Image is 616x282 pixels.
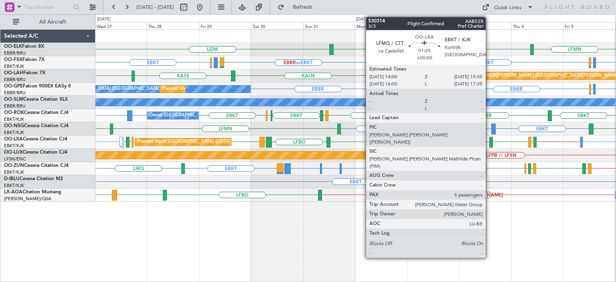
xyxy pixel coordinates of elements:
a: OO-NSGCessna Citation CJ4 [4,124,69,128]
div: Wed 3 [459,22,511,29]
span: OO-LXA [4,137,23,142]
span: [DATE] - [DATE] [136,4,174,11]
span: OO-ROK [4,110,24,115]
span: OO-GPE [4,84,23,89]
a: OO-ROKCessna Citation CJ4 [4,110,69,115]
a: LFSN/ENC [4,156,26,162]
a: OO-FSXFalcon 7X [4,57,45,62]
div: Planned Maint [GEOGRAPHIC_DATA] ([GEOGRAPHIC_DATA] National) [137,136,282,148]
a: EBBR/BRU [4,50,26,56]
a: OO-SLMCessna Citation XLS [4,97,68,102]
a: [PERSON_NAME]/QSA [4,196,51,202]
a: LX-AOACitation Mustang [4,190,61,195]
a: OO-GPEFalcon 900EX EASy II [4,84,71,89]
a: D-IBLUCessna Citation M2 [4,177,63,181]
span: OO-ZUN [4,163,24,168]
div: Quick Links [494,4,521,12]
div: Wed 27 [95,22,147,29]
button: Refresh [274,1,322,14]
div: Fri 29 [199,22,251,29]
a: OO-ZUNCessna Citation CJ4 [4,163,69,168]
a: EBKT/KJK [4,169,24,175]
a: EBBR/BRU [4,103,26,109]
div: Thu 28 [147,22,199,29]
div: [DATE] [356,16,370,23]
div: Planned Maint [GEOGRAPHIC_DATA] ([GEOGRAPHIC_DATA] National) [162,83,307,95]
span: D-IBLU [4,177,20,181]
div: Tue 2 [407,22,459,29]
a: OO-LXACessna Citation CJ4 [4,137,67,142]
button: All Aircraft [9,16,87,28]
button: Quick Links [478,1,537,14]
a: EBKT/KJK [4,143,24,149]
a: EBKT/KJK [4,183,24,189]
a: EBKT/KJK [4,130,24,136]
div: Thu 4 [511,22,563,29]
span: OO-SLM [4,97,23,102]
span: All Aircraft [21,19,85,25]
div: Mon 1 [355,22,407,29]
a: OO-LUXCessna Citation CJ4 [4,150,67,155]
span: OO-LAH [4,71,23,75]
a: EBKT/KJK [4,116,24,122]
div: Owner [GEOGRAPHIC_DATA]-[GEOGRAPHIC_DATA] [149,110,257,122]
a: EBKT/KJK [4,63,24,69]
a: OO-ELKFalcon 8X [4,44,44,49]
a: EBBR/BRU [4,77,26,83]
span: OO-FSX [4,57,22,62]
span: OO-NSG [4,124,24,128]
span: LX-AOA [4,190,22,195]
div: Fri 5 [563,22,615,29]
span: OO-LUX [4,150,23,155]
div: [DATE] [97,16,111,23]
a: OO-LAHFalcon 7X [4,71,45,75]
div: No Crew [GEOGRAPHIC_DATA] ([GEOGRAPHIC_DATA] National) [45,83,179,95]
span: Refresh [286,4,320,10]
input: Trip Number [24,1,71,13]
span: OO-ELK [4,44,22,49]
div: Sun 31 [303,22,355,29]
div: Sat 30 [251,22,303,29]
a: EBBR/BRU [4,90,26,96]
